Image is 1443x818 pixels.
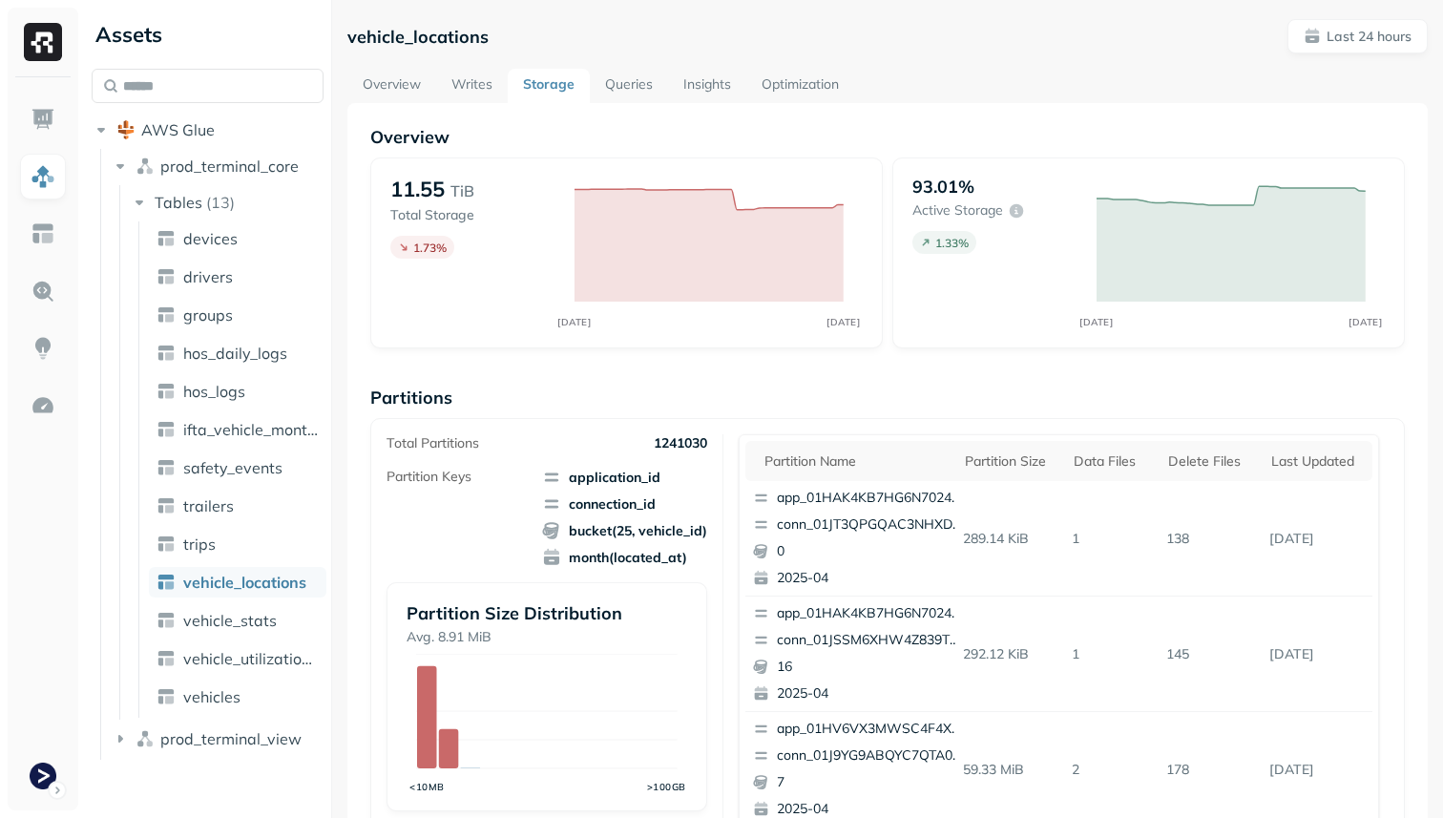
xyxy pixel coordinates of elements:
a: trips [149,529,326,559]
a: Storage [508,69,590,103]
p: 7 [777,773,962,792]
div: Last updated [1271,452,1363,471]
a: trailers [149,491,326,521]
a: vehicle_utilization_day [149,643,326,674]
tspan: [DATE] [558,316,592,327]
button: prod_terminal_view [111,724,324,754]
img: root [116,120,136,139]
tspan: [DATE] [827,316,861,327]
a: Optimization [746,69,854,103]
div: Assets [92,19,324,50]
p: conn_01JSSM6XHW4Z839TKKA1RZW327 [777,631,962,650]
img: table [157,496,176,515]
p: 1.73 % [413,241,447,255]
img: Optimization [31,393,55,418]
p: 1 [1064,522,1159,556]
img: table [157,267,176,286]
span: month(located_at) [542,548,707,567]
p: Sep 15, 2025 [1262,638,1372,671]
p: app_01HAK4KB7HG6N7024210G3S8D5 [777,489,962,508]
p: Avg. 8.91 MiB [407,628,687,646]
button: Tables(13) [130,187,325,218]
img: table [157,687,176,706]
span: ifta_vehicle_months [183,420,319,439]
span: Tables [155,193,202,212]
img: Assets [31,164,55,189]
span: safety_events [183,458,282,477]
img: namespace [136,729,155,748]
span: groups [183,305,233,325]
a: ifta_vehicle_months [149,414,326,445]
p: 1.33 % [935,236,969,250]
a: drivers [149,262,326,292]
a: vehicle_locations [149,567,326,598]
span: hos_logs [183,382,245,401]
span: drivers [183,267,233,286]
a: Queries [590,69,668,103]
tspan: [DATE] [1349,316,1383,327]
a: hos_logs [149,376,326,407]
img: Asset Explorer [31,221,55,246]
span: application_id [542,468,707,487]
a: vehicles [149,682,326,712]
span: bucket(25, vehicle_id) [542,521,707,540]
span: prod_terminal_view [160,729,302,748]
a: Insights [668,69,746,103]
p: app_01HAK4KB7HG6N7024210G3S8D5 [777,604,962,623]
p: Total Partitions [387,434,479,452]
p: TiB [450,179,474,202]
p: 2 [1064,753,1159,787]
p: Active storage [912,201,1003,220]
p: Sep 15, 2025 [1262,522,1372,556]
p: Last 24 hours [1327,28,1412,46]
img: Dashboard [31,107,55,132]
img: table [157,573,176,592]
p: Total Storage [390,206,555,224]
span: trailers [183,496,234,515]
p: conn_01J9YG9ABQYC7QTA0XPQ2MRBRY [777,746,962,766]
img: table [157,305,176,325]
img: Insights [31,336,55,361]
span: prod_terminal_core [160,157,299,176]
p: 93.01% [912,176,974,198]
span: vehicle_utilization_day [183,649,319,668]
a: groups [149,300,326,330]
img: table [157,344,176,363]
p: Sep 15, 2025 [1262,753,1372,787]
span: vehicle_locations [183,573,306,592]
tspan: [DATE] [1080,316,1114,327]
tspan: <10MB [409,781,445,792]
span: trips [183,535,216,554]
span: connection_id [542,494,707,514]
p: vehicle_locations [347,26,489,48]
a: hos_daily_logs [149,338,326,368]
p: 1 [1064,638,1159,671]
p: 178 [1159,753,1262,787]
img: table [157,649,176,668]
img: table [157,611,176,630]
p: conn_01JT3QPGQAC3NHXDGVBBTGSCKA [777,515,962,535]
span: AWS Glue [141,120,215,139]
p: 16 [777,658,962,677]
p: 138 [1159,522,1262,556]
span: hos_daily_logs [183,344,287,363]
img: Query Explorer [31,279,55,304]
p: Partitions [370,387,1405,409]
p: 11.55 [390,176,445,202]
a: safety_events [149,452,326,483]
p: 0 [777,542,962,561]
a: devices [149,223,326,254]
button: prod_terminal_core [111,151,324,181]
span: devices [183,229,238,248]
img: table [157,229,176,248]
button: AWS Glue [92,115,324,145]
div: Data Files [1074,452,1149,471]
img: table [157,382,176,401]
span: vehicle_stats [183,611,277,630]
p: 145 [1159,638,1262,671]
p: 59.33 MiB [955,753,1065,787]
button: app_01HAK4KB7HG6N7024210G3S8D5conn_01JT3QPGQAC3NHXDGVBBTGSCKA02025-04 [745,481,971,596]
p: ( 13 ) [206,193,235,212]
img: Ryft [24,23,62,61]
a: Overview [347,69,436,103]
